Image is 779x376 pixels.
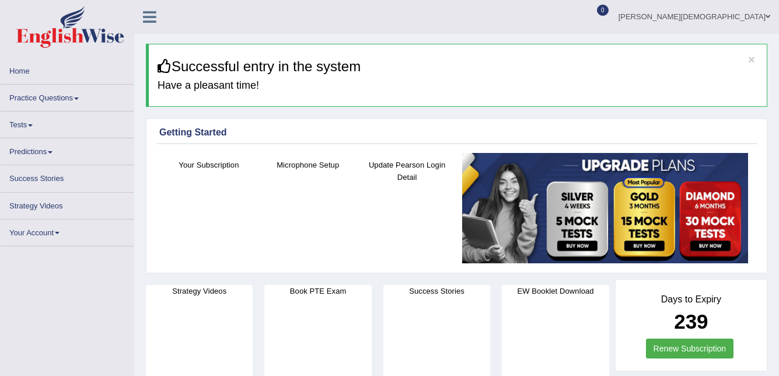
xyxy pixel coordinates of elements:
[158,59,758,74] h3: Successful entry in the system
[264,285,371,297] h4: Book PTE Exam
[1,138,134,161] a: Predictions
[383,285,490,297] h4: Success Stories
[146,285,253,297] h4: Strategy Videos
[1,58,134,81] a: Home
[1,85,134,107] a: Practice Questions
[748,53,755,65] button: ×
[597,5,609,16] span: 0
[462,153,748,263] img: small5.jpg
[1,165,134,188] a: Success Stories
[158,80,758,92] h4: Have a pleasant time!
[159,126,754,140] div: Getting Started
[628,294,754,305] h4: Days to Expiry
[1,112,134,134] a: Tests
[1,193,134,215] a: Strategy Videos
[364,159,451,183] h4: Update Pearson Login Detail
[646,339,734,358] a: Renew Subscription
[674,310,708,333] b: 239
[502,285,609,297] h4: EW Booklet Download
[264,159,352,171] h4: Microphone Setup
[1,220,134,242] a: Your Account
[165,159,253,171] h4: Your Subscription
